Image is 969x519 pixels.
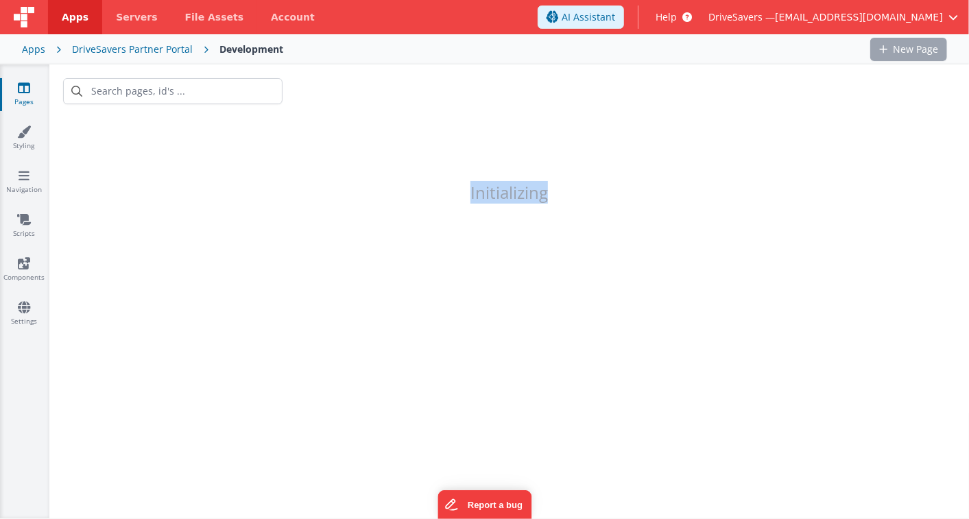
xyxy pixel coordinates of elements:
span: AI Assistant [562,10,615,24]
span: File Assets [185,10,244,24]
h1: Initializing [49,118,969,202]
span: Servers [116,10,157,24]
span: DriveSavers — [708,10,775,24]
div: Apps [22,43,45,56]
span: Apps [62,10,88,24]
div: DriveSavers Partner Portal [72,43,193,56]
span: [EMAIL_ADDRESS][DOMAIN_NAME] [775,10,943,24]
span: Help [656,10,677,24]
button: AI Assistant [538,5,624,29]
input: Search pages, id's ... [63,78,283,104]
button: DriveSavers — [EMAIL_ADDRESS][DOMAIN_NAME] [708,10,958,24]
div: Development [219,43,283,56]
iframe: Marker.io feedback button [438,490,531,519]
button: New Page [870,38,947,61]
